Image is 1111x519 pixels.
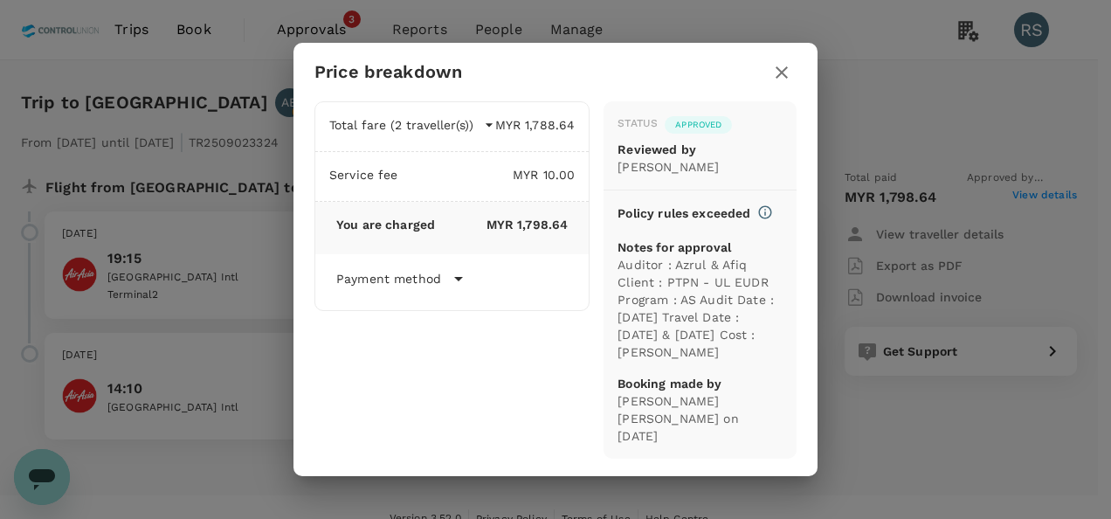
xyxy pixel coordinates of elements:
p: You are charged [336,216,435,233]
p: Payment method [336,270,441,287]
p: Booking made by [618,375,783,392]
p: Service fee [329,166,398,183]
h6: Price breakdown [314,58,462,86]
p: Notes for approval [618,239,783,256]
p: [PERSON_NAME] [PERSON_NAME] on [DATE] [618,392,783,445]
span: Approved [665,119,732,131]
p: MYR 1,788.64 [494,116,575,134]
p: MYR 1,798.64 [435,216,568,233]
p: Total fare (2 traveller(s)) [329,116,473,134]
p: Auditor : Azrul & Afiq Client : PTPN - UL EUDR Program : AS Audit Date : [DATE] Travel Date : [DA... [618,256,783,361]
p: Reviewed by [618,141,783,158]
p: MYR 10.00 [398,166,576,183]
p: Policy rules exceeded [618,204,750,222]
p: [PERSON_NAME] [618,158,783,176]
div: Status [618,115,658,133]
button: Total fare (2 traveller(s)) [329,116,494,134]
